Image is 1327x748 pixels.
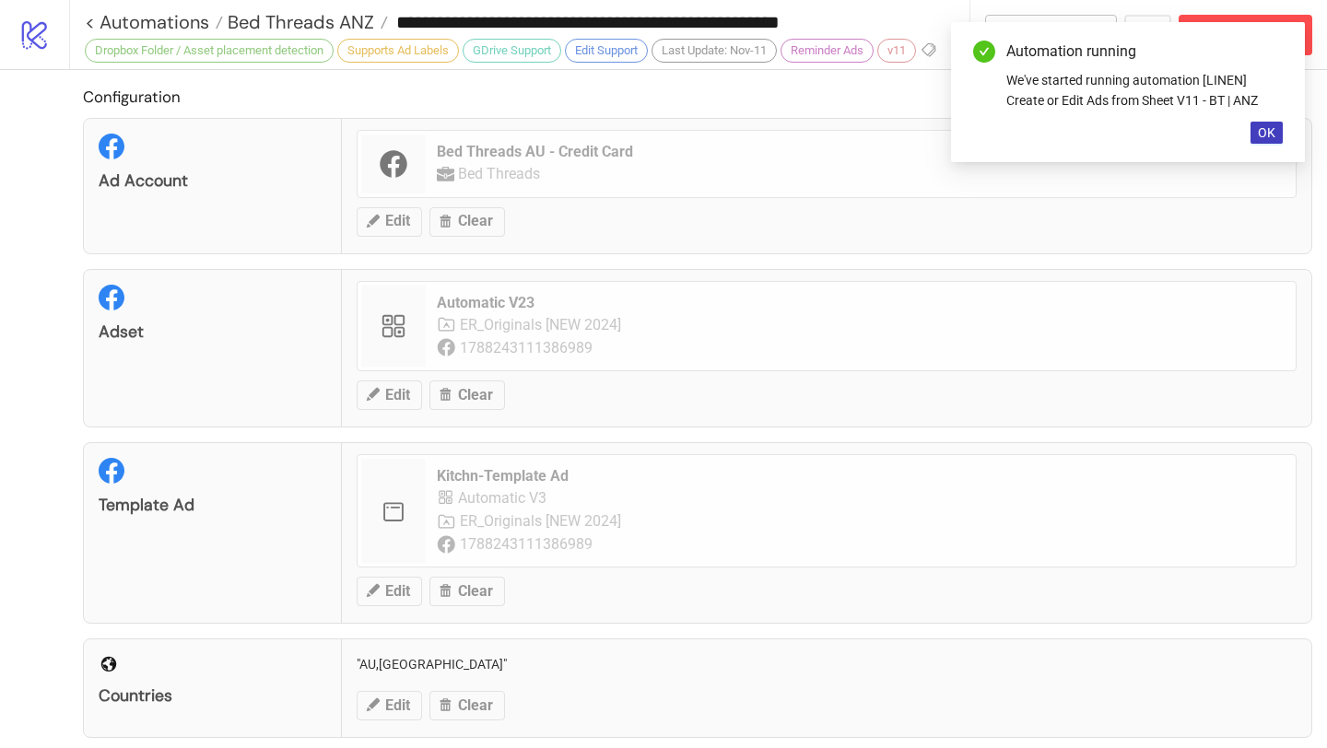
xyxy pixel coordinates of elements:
span: check-circle [973,41,995,63]
button: ... [1124,15,1171,55]
a: < Automations [85,13,223,31]
div: Last Update: Nov-11 [652,39,777,63]
span: Bed Threads ANZ [223,10,374,34]
button: To Builder [985,15,1118,55]
div: We've started running automation [LINEN] Create or Edit Ads from Sheet V11 - BT | ANZ [1006,70,1283,111]
a: Bed Threads ANZ [223,13,388,31]
div: Edit Support [565,39,648,63]
div: v11 [877,39,916,63]
button: Abort Run [1179,15,1312,55]
div: GDrive Support [463,39,561,63]
button: OK [1251,122,1283,144]
div: Reminder Ads [781,39,874,63]
div: Supports Ad Labels [337,39,459,63]
h2: Configuration [83,85,1312,109]
div: Dropbox Folder / Asset placement detection [85,39,334,63]
div: Automation running [1006,41,1283,63]
span: OK [1258,125,1275,140]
